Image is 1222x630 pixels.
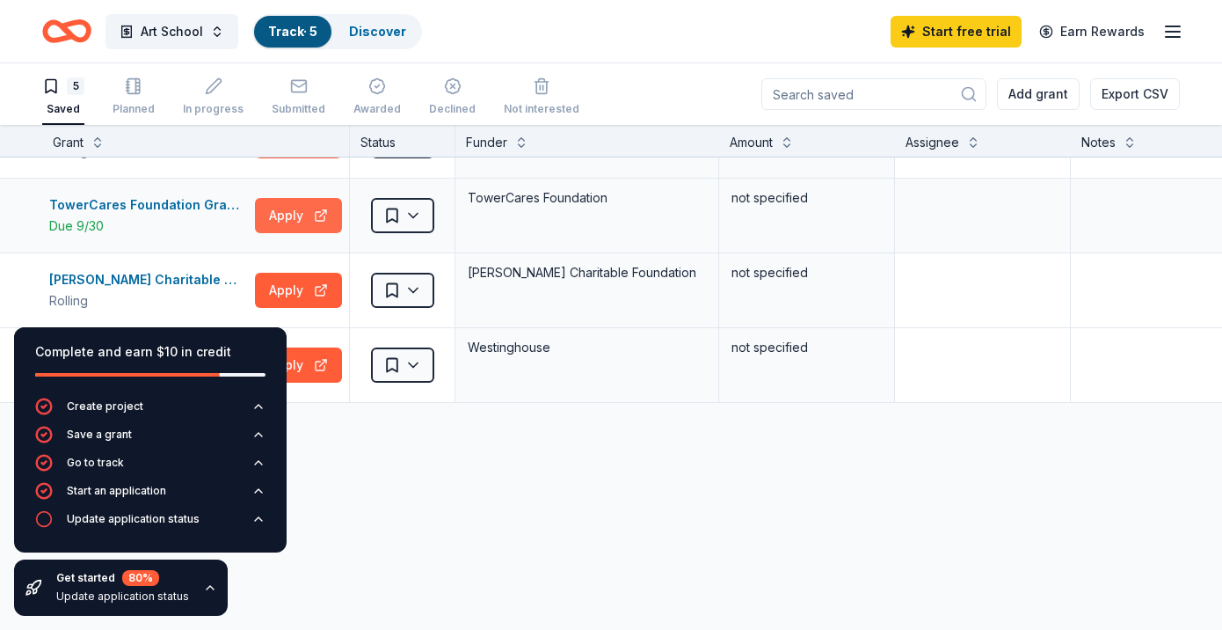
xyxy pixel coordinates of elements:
div: Not interested [504,102,579,116]
div: Create project [67,399,143,414]
button: Go to track [35,454,265,482]
div: Go to track [67,456,124,470]
div: 80 % [122,570,159,586]
div: Submitted [272,102,325,116]
div: Declined [429,102,476,116]
button: In progress [183,70,244,125]
div: Grant [53,132,84,153]
button: Start an application [35,482,265,510]
button: Planned [113,70,155,125]
button: Apply [255,273,342,308]
div: Notes [1081,132,1116,153]
button: Track· 5Discover [252,14,422,49]
button: TowerCares Foundation GrantsDue 9/30 [49,194,248,237]
div: Save a grant [67,428,132,442]
div: Westinghouse [466,335,708,360]
div: Planned [113,102,155,116]
span: Art School [141,21,203,42]
div: Saved [42,102,84,116]
div: TowerCares Foundation Grants [49,194,248,216]
div: [PERSON_NAME] Charitable Foundation Grant [49,269,248,290]
div: Update application status [56,590,189,604]
button: Create project [35,398,265,426]
div: Awarded [353,102,401,116]
input: Search saved [761,78,986,110]
div: not specified [730,260,884,285]
div: Assignee [906,132,959,153]
button: 5Saved [42,70,84,125]
div: Due 9/30 [49,216,248,237]
button: [PERSON_NAME] Charitable Foundation GrantRolling [49,269,248,311]
a: Track· 5 [268,24,317,39]
div: Get started [56,570,189,586]
div: Status [350,125,455,157]
button: Add grant [997,78,1080,110]
button: Save a grant [35,426,265,454]
button: Declined [429,70,476,125]
div: not specified [730,186,884,210]
button: Awarded [353,70,401,125]
button: Export CSV [1090,78,1180,110]
div: Start an application [67,484,166,498]
div: Rolling [49,290,248,311]
div: not specified [730,335,884,360]
button: Update application status [35,510,265,538]
button: Art School [105,14,238,49]
button: Submitted [272,70,325,125]
a: Start free trial [891,16,1022,48]
button: Not interested [504,70,579,125]
div: Update application status [67,512,200,526]
div: Amount [730,132,773,153]
div: 5 [67,77,84,95]
button: Apply [255,198,342,233]
div: In progress [183,102,244,116]
a: Discover [349,24,406,39]
div: [PERSON_NAME] Charitable Foundation [466,260,708,285]
div: Complete and earn $10 in credit [35,341,265,363]
div: Funder [466,132,507,153]
div: TowerCares Foundation [466,186,708,210]
a: Home [42,11,91,52]
a: Earn Rewards [1029,16,1155,48]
